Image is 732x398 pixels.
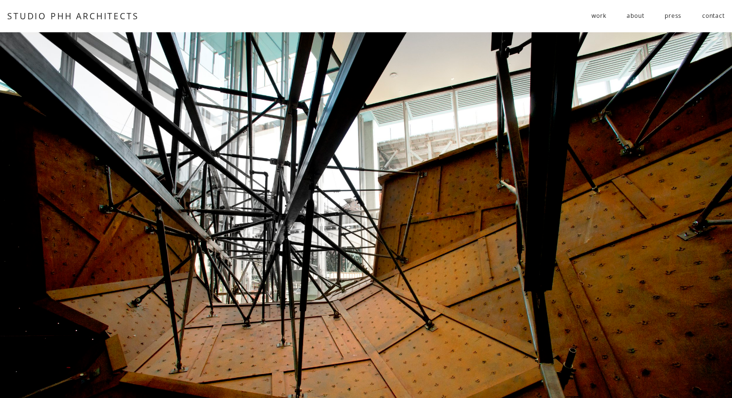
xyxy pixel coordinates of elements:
[7,10,139,22] a: STUDIO PHH ARCHITECTS
[665,8,681,24] a: press
[591,9,606,23] span: work
[627,8,644,24] a: about
[702,8,725,24] a: contact
[591,8,606,24] a: folder dropdown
